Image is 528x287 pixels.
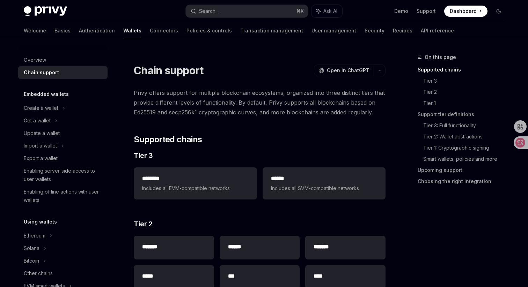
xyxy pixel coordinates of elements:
a: Export a wallet [18,152,108,165]
a: **** ***Includes all EVM-compatible networks [134,167,257,199]
span: ⌘ K [296,8,304,14]
button: Open in ChatGPT [314,65,374,76]
a: **** *Includes all SVM-compatible networks [263,167,386,199]
div: Import a wallet [24,142,57,150]
h5: Using wallets [24,218,57,226]
a: Tier 2 [423,86,510,98]
span: On this page [425,53,456,61]
div: Solana [24,244,39,252]
div: Enabling server-side access to user wallets [24,167,103,183]
a: Other chains [18,267,108,280]
a: Chain support [18,66,108,79]
div: Chain support [24,68,59,77]
span: Ask AI [323,8,337,15]
button: Toggle dark mode [493,6,504,17]
button: Search...⌘K [186,5,308,17]
div: Overview [24,56,46,64]
div: Enabling offline actions with user wallets [24,188,103,204]
a: Tier 3 [423,75,510,86]
a: Transaction management [240,22,303,39]
a: Support tier definitions [418,109,510,120]
a: Wallets [123,22,141,39]
a: Tier 2: Wallet abstractions [423,131,510,142]
a: Choosing the right integration [418,176,510,187]
a: Tier 3: Full functionality [423,120,510,131]
a: Update a wallet [18,127,108,139]
a: Overview [18,54,108,66]
div: Search... [199,7,219,15]
a: Recipes [393,22,412,39]
span: Privy offers support for multiple blockchain ecosystems, organized into three distinct tiers that... [134,88,386,117]
span: Tier 3 [134,151,153,160]
div: Create a wallet [24,104,58,112]
a: Demo [394,8,408,15]
h5: Embedded wallets [24,90,69,98]
span: Includes all SVM-compatible networks [271,184,377,192]
a: Support [417,8,436,15]
div: Export a wallet [24,154,58,163]
div: Get a wallet [24,116,51,125]
a: Dashboard [444,6,487,17]
span: Dashboard [450,8,477,15]
a: Connectors [150,22,178,39]
a: Tier 1 [423,98,510,109]
a: Policies & controls [186,22,232,39]
a: API reference [421,22,454,39]
a: Welcome [24,22,46,39]
span: Tier 2 [134,219,152,229]
span: Includes all EVM-compatible networks [142,184,248,192]
button: Ask AI [311,5,342,17]
img: dark logo [24,6,67,16]
div: Ethereum [24,232,45,240]
a: Basics [54,22,71,39]
a: Supported chains [418,64,510,75]
a: Upcoming support [418,165,510,176]
a: Enabling offline actions with user wallets [18,186,108,206]
a: Security [365,22,384,39]
a: Authentication [79,22,115,39]
span: Supported chains [134,134,202,145]
a: User management [311,22,356,39]
a: Smart wallets, policies and more [423,153,510,165]
a: Tier 1: Cryptographic signing [423,142,510,153]
div: Other chains [24,269,53,278]
div: Update a wallet [24,129,60,137]
a: Enabling server-side access to user wallets [18,165,108,186]
span: Open in ChatGPT [327,67,369,74]
h1: Chain support [134,64,203,77]
div: Bitcoin [24,257,39,265]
